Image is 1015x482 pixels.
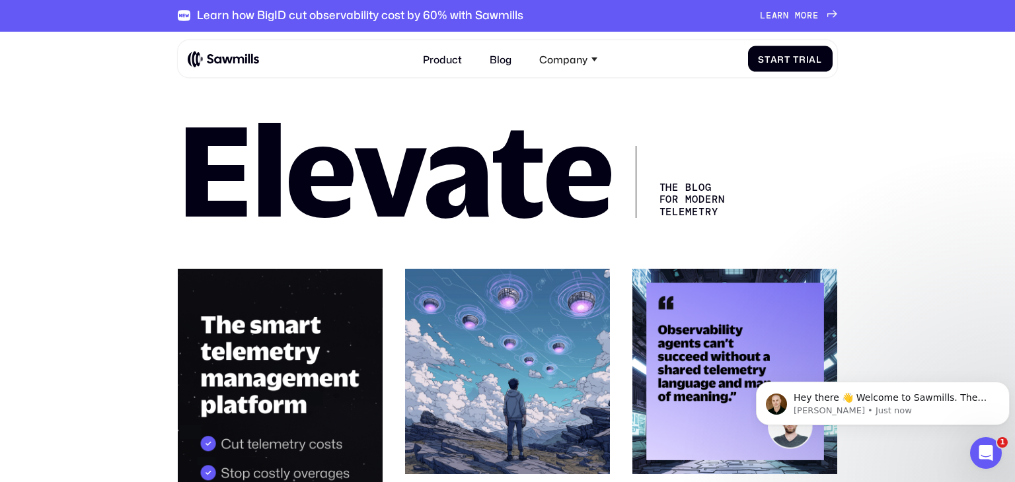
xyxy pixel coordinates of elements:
[771,53,778,64] span: a
[760,11,766,21] span: L
[816,53,822,64] span: l
[197,9,523,22] div: Learn how BigID cut observability cost by 60% with Sawmills
[783,11,789,21] span: n
[970,437,1002,469] iframe: Intercom live chat
[777,53,784,64] span: r
[997,437,1008,448] span: 1
[772,11,778,21] span: a
[758,53,765,64] span: S
[532,46,605,73] div: Company
[748,46,833,72] a: StartTrial
[636,146,737,218] div: The Blog for Modern telemetry
[415,46,469,73] a: Product
[766,11,772,21] span: e
[793,53,799,64] span: T
[784,53,790,64] span: t
[765,53,771,64] span: t
[751,354,1015,446] iframe: Intercom notifications message
[809,53,816,64] span: a
[760,11,837,21] a: Learnmore
[799,53,806,64] span: r
[482,46,519,73] a: Blog
[813,11,819,21] span: e
[777,11,783,21] span: r
[795,11,801,21] span: m
[801,11,807,21] span: o
[539,53,587,65] div: Company
[807,11,813,21] span: r
[178,120,613,218] h1: Elevate
[806,53,809,64] span: i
